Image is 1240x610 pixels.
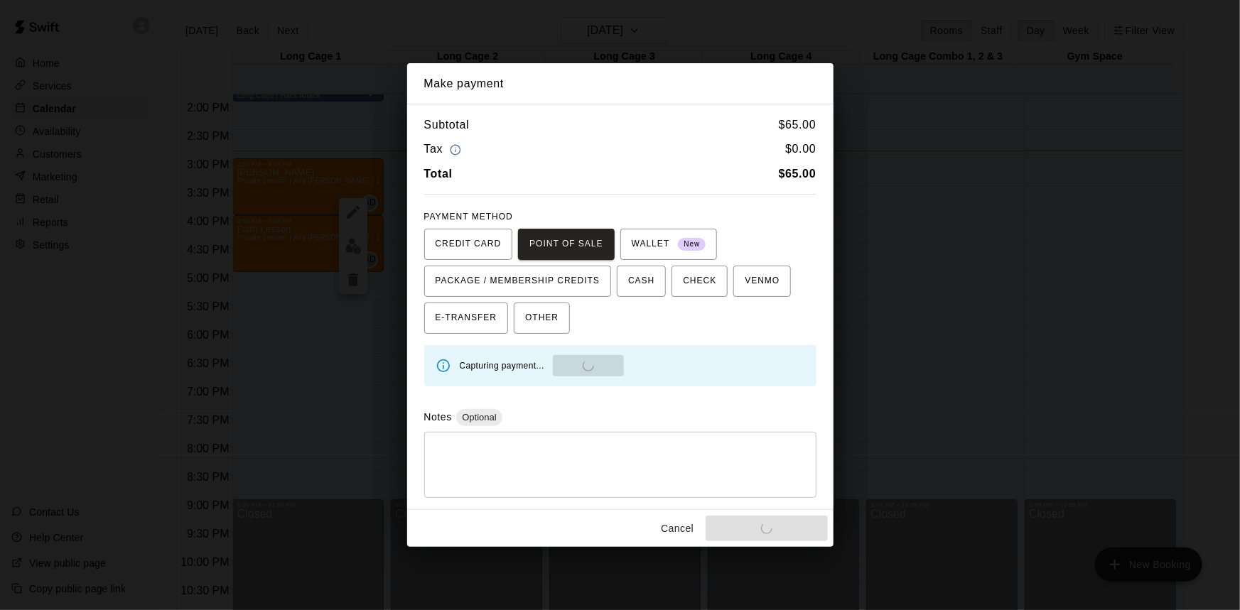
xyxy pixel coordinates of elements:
button: E-TRANSFER [424,303,509,334]
button: VENMO [733,266,791,297]
button: WALLET New [620,229,718,260]
h6: $ 65.00 [779,116,816,134]
h6: $ 0.00 [785,140,816,159]
span: Optional [456,412,502,423]
span: CHECK [683,270,716,293]
h6: Subtotal [424,116,470,134]
button: CASH [617,266,666,297]
label: Notes [424,411,452,423]
span: VENMO [745,270,780,293]
span: WALLET [632,233,706,256]
button: POINT OF SALE [518,229,614,260]
span: CREDIT CARD [436,233,502,256]
button: CHECK [672,266,728,297]
span: OTHER [525,307,559,329]
span: PAYMENT METHOD [424,212,513,222]
button: Cancel [654,516,700,542]
b: $ 65.00 [779,168,816,180]
span: POINT OF SALE [529,233,603,256]
button: PACKAGE / MEMBERSHIP CREDITS [424,266,612,297]
span: PACKAGE / MEMBERSHIP CREDITS [436,270,600,293]
h6: Tax [424,140,465,159]
span: New [678,235,706,254]
b: Total [424,168,453,180]
span: E-TRANSFER [436,307,497,329]
span: CASH [628,270,654,293]
button: OTHER [514,303,570,334]
button: CREDIT CARD [424,229,513,260]
h2: Make payment [407,63,834,104]
span: Capturing payment... [460,361,544,371]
